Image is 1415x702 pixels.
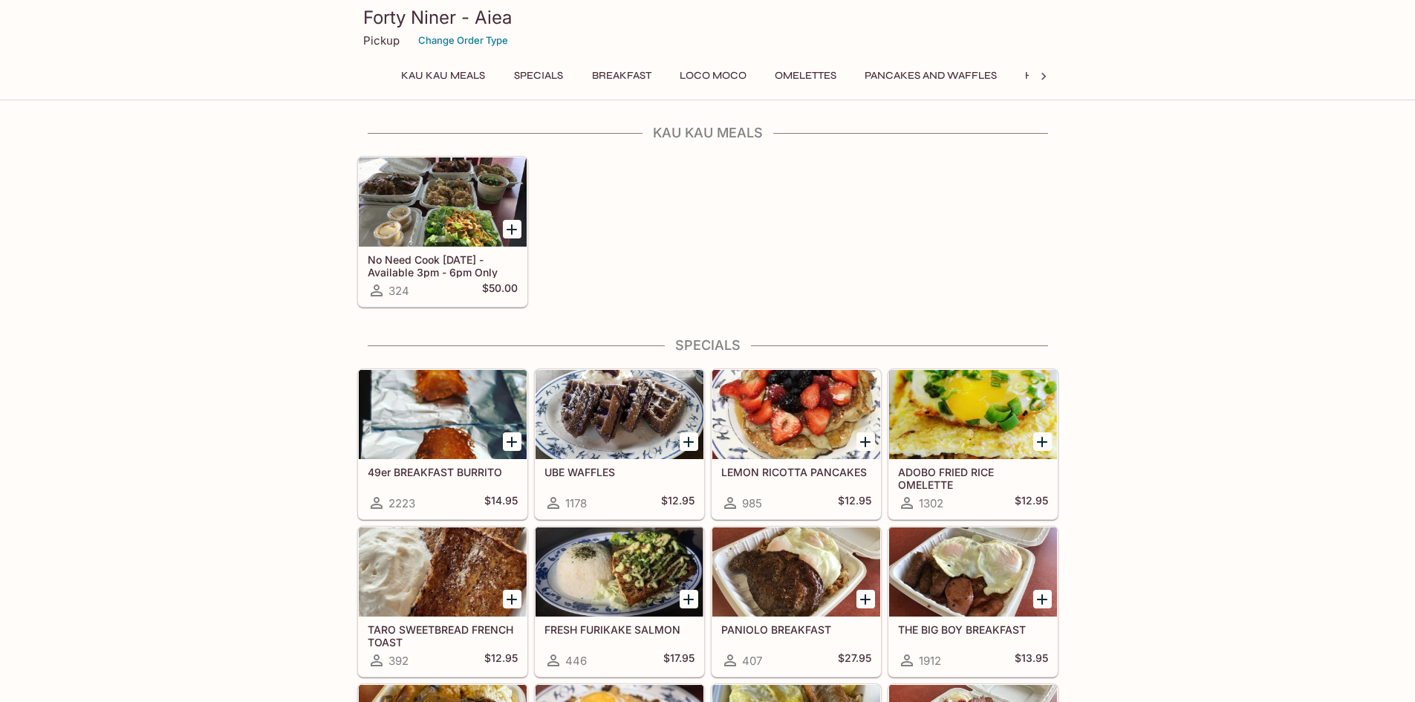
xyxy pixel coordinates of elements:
div: No Need Cook Today - Available 3pm - 6pm Only [359,157,527,247]
h5: FRESH FURIKAKE SALMON [544,623,695,636]
span: 392 [388,654,409,668]
button: Add TARO SWEETBREAD FRENCH TOAST [503,590,521,608]
h5: PANIOLO BREAKFAST [721,623,871,636]
a: THE BIG BOY BREAKFAST1912$13.95 [888,527,1058,677]
h5: UBE WAFFLES [544,466,695,478]
a: FRESH FURIKAKE SALMON446$17.95 [535,527,704,677]
button: Add ADOBO FRIED RICE OMELETTE [1033,432,1052,451]
span: 1912 [919,654,941,668]
span: 2223 [388,496,415,510]
h5: $17.95 [663,651,695,669]
button: Add No Need Cook Today - Available 3pm - 6pm Only [503,220,521,238]
h5: $14.95 [484,494,518,512]
h5: THE BIG BOY BREAKFAST [898,623,1048,636]
div: TARO SWEETBREAD FRENCH TOAST [359,527,527,617]
h5: $13.95 [1015,651,1048,669]
h5: $12.95 [838,494,871,512]
span: 1302 [919,496,943,510]
span: 446 [565,654,587,668]
div: 49er BREAKFAST BURRITO [359,370,527,459]
button: Loco Moco [671,65,755,86]
a: TARO SWEETBREAD FRENCH TOAST392$12.95 [358,527,527,677]
div: FRESH FURIKAKE SALMON [536,527,703,617]
a: LEMON RICOTTA PANCAKES985$12.95 [712,369,881,519]
button: Change Order Type [412,29,515,52]
h5: $27.95 [838,651,871,669]
h5: $50.00 [482,282,518,299]
a: PANIOLO BREAKFAST407$27.95 [712,527,881,677]
h5: $12.95 [661,494,695,512]
h5: LEMON RICOTTA PANCAKES [721,466,871,478]
button: Add UBE WAFFLES [680,432,698,451]
p: Pickup [363,33,400,48]
button: Hawaiian Style French Toast [1017,65,1200,86]
h5: $12.95 [1015,494,1048,512]
span: 324 [388,284,409,298]
span: 985 [742,496,762,510]
h4: Kau Kau Meals [357,125,1058,141]
button: Add PANIOLO BREAKFAST [856,590,875,608]
button: Add THE BIG BOY BREAKFAST [1033,590,1052,608]
h5: $12.95 [484,651,518,669]
div: LEMON RICOTTA PANCAKES [712,370,880,459]
span: 1178 [565,496,587,510]
a: 49er BREAKFAST BURRITO2223$14.95 [358,369,527,519]
button: Omelettes [767,65,845,86]
button: Add 49er BREAKFAST BURRITO [503,432,521,451]
button: Pancakes and Waffles [856,65,1005,86]
h5: TARO SWEETBREAD FRENCH TOAST [368,623,518,648]
a: No Need Cook [DATE] - Available 3pm - 6pm Only324$50.00 [358,157,527,307]
button: Breakfast [584,65,660,86]
h3: Forty Niner - Aiea [363,6,1053,29]
a: UBE WAFFLES1178$12.95 [535,369,704,519]
div: ADOBO FRIED RICE OMELETTE [889,370,1057,459]
button: Add LEMON RICOTTA PANCAKES [856,432,875,451]
div: PANIOLO BREAKFAST [712,527,880,617]
span: 407 [742,654,762,668]
h5: ADOBO FRIED RICE OMELETTE [898,466,1048,490]
h5: No Need Cook [DATE] - Available 3pm - 6pm Only [368,253,518,278]
button: Add FRESH FURIKAKE SALMON [680,590,698,608]
div: THE BIG BOY BREAKFAST [889,527,1057,617]
h5: 49er BREAKFAST BURRITO [368,466,518,478]
button: Kau Kau Meals [393,65,493,86]
h4: Specials [357,337,1058,354]
div: UBE WAFFLES [536,370,703,459]
button: Specials [505,65,572,86]
a: ADOBO FRIED RICE OMELETTE1302$12.95 [888,369,1058,519]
